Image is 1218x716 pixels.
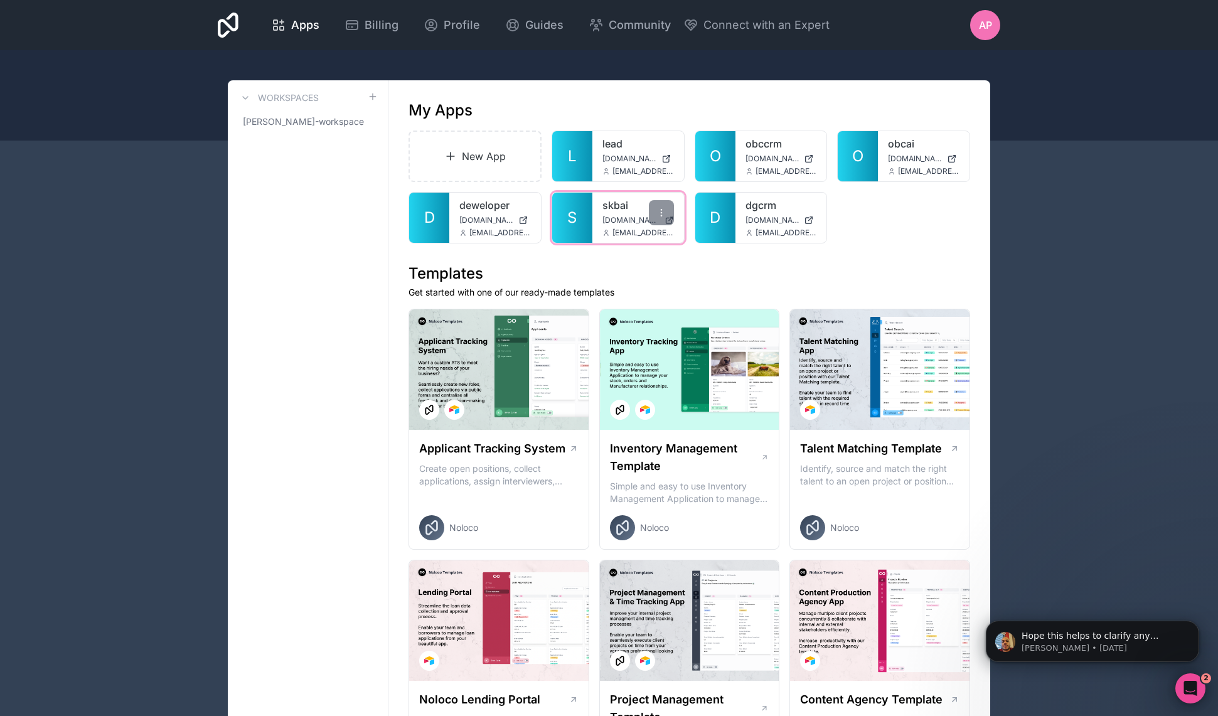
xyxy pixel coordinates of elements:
span: Connect with an Expert [703,16,830,34]
img: Airtable Logo [640,405,650,415]
span: D [710,208,720,228]
span: [EMAIL_ADDRESS][DOMAIN_NAME] [612,228,674,238]
span: Profile [444,16,480,34]
a: D [695,193,735,243]
span: L [568,146,577,166]
span: [EMAIL_ADDRESS][DOMAIN_NAME] [756,228,817,238]
a: [DOMAIN_NAME] [602,154,674,164]
a: L [552,131,592,181]
h1: Noloco Lending Portal [419,691,540,708]
p: Create open positions, collect applications, assign interviewers, centralise candidate feedback a... [419,462,579,488]
span: Noloco [640,521,669,534]
a: O [695,131,735,181]
span: 2 [1201,673,1211,683]
span: [DOMAIN_NAME] [888,154,942,164]
h1: Templates [409,264,970,284]
a: [DOMAIN_NAME] [745,215,817,225]
p: Simple and easy to use Inventory Management Application to manage your stock, orders and Manufact... [610,480,769,505]
span: Noloco [449,521,478,534]
span: [DOMAIN_NAME] [602,215,660,225]
span: Apps [291,16,319,34]
h1: Inventory Management Template [610,440,761,475]
h1: Content Agency Template [800,691,943,708]
a: deweloper [459,198,531,213]
span: [EMAIL_ADDRESS][DOMAIN_NAME] [612,166,674,176]
span: [DOMAIN_NAME] [745,215,799,225]
p: Identify, source and match the right talent to an open project or position with our Talent Matchi... [800,462,959,488]
img: Airtable Logo [424,656,434,666]
iframe: Intercom notifications message [967,594,1218,682]
img: Airtable Logo [805,405,815,415]
img: Airtable Logo [640,656,650,666]
a: Billing [334,11,409,39]
a: [DOMAIN_NAME] [888,154,959,164]
img: Airtable Logo [449,405,459,415]
a: O [838,131,878,181]
a: skbai [602,198,674,213]
span: Guides [525,16,564,34]
span: AP [979,18,992,33]
iframe: Intercom live chat [1175,673,1205,703]
h3: Workspaces [258,92,319,104]
span: O [852,146,863,166]
p: Get started with one of our ready-made templates [409,286,970,299]
a: [DOMAIN_NAME] [459,215,531,225]
span: [DOMAIN_NAME] [602,154,656,164]
span: S [567,208,577,228]
a: Guides [495,11,574,39]
span: [DOMAIN_NAME] [745,154,799,164]
a: lead [602,136,674,151]
button: Connect with an Expert [683,16,830,34]
h1: Applicant Tracking System [419,440,565,457]
span: Billing [365,16,398,34]
img: Airtable Logo [805,656,815,666]
span: [EMAIL_ADDRESS][DOMAIN_NAME] [756,166,817,176]
span: Noloco [830,521,859,534]
h1: Talent Matching Template [800,440,942,457]
span: Community [609,16,671,34]
a: New App [409,131,542,182]
h1: My Apps [409,100,473,120]
a: D [409,193,449,243]
a: S [552,193,592,243]
a: [DOMAIN_NAME] [602,215,674,225]
span: [DOMAIN_NAME] [459,215,513,225]
span: [PERSON_NAME]-workspace [243,115,364,128]
span: D [424,208,435,228]
span: [EMAIL_ADDRESS][DOMAIN_NAME] [898,166,959,176]
a: Community [579,11,681,39]
a: Workspaces [238,90,319,105]
a: obccrm [745,136,817,151]
a: Apps [261,11,329,39]
span: O [710,146,721,166]
a: obcai [888,136,959,151]
a: dgcrm [745,198,817,213]
span: [EMAIL_ADDRESS][DOMAIN_NAME] [469,228,531,238]
a: Profile [414,11,490,39]
a: [PERSON_NAME]-workspace [238,110,378,133]
a: [DOMAIN_NAME] [745,154,817,164]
